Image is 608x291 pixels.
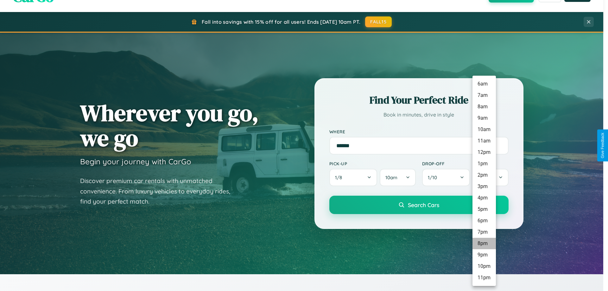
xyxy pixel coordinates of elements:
li: 10am [472,124,496,135]
li: 1pm [472,158,496,169]
li: 7pm [472,226,496,238]
div: Give Feedback [600,133,605,158]
li: 5pm [472,204,496,215]
li: 11pm [472,272,496,283]
li: 8am [472,101,496,112]
li: 4pm [472,192,496,204]
li: 2pm [472,169,496,181]
li: 10pm [472,261,496,272]
li: 12pm [472,147,496,158]
li: 9pm [472,249,496,261]
li: 7am [472,90,496,101]
li: 11am [472,135,496,147]
li: 9am [472,112,496,124]
li: 6am [472,78,496,90]
li: 3pm [472,181,496,192]
li: 6pm [472,215,496,226]
li: 8pm [472,238,496,249]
